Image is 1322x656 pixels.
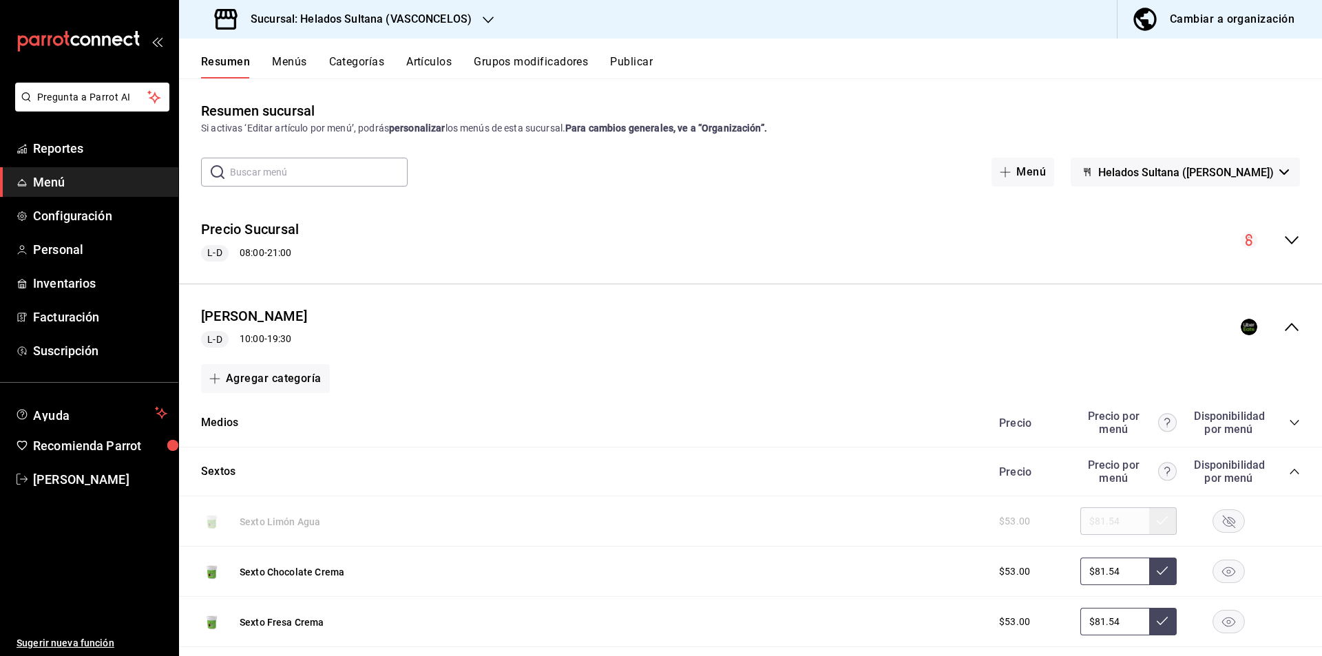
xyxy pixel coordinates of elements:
span: Helados Sultana ([PERSON_NAME]) [1098,166,1274,179]
span: [PERSON_NAME] [33,470,167,489]
div: navigation tabs [201,55,1322,78]
h3: Sucursal: Helados Sultana (VASCONCELOS) [240,11,472,28]
button: Grupos modificadores [474,55,588,78]
strong: personalizar [389,123,445,134]
span: Suscripción [33,341,167,360]
button: Sextos [201,464,235,480]
button: Menús [272,55,306,78]
span: Personal [33,240,167,259]
span: Recomienda Parrot [33,436,167,455]
span: Reportes [33,139,167,158]
div: Precio por menú [1080,458,1177,485]
input: Sin ajuste [1080,558,1149,585]
button: Sexto Fresa Crema [240,615,324,629]
div: Precio por menú [1080,410,1177,436]
span: Sugerir nueva función [17,636,167,650]
span: $53.00 [999,615,1030,629]
input: Buscar menú [230,158,408,186]
button: Publicar [610,55,653,78]
div: collapse-menu-row [179,295,1322,359]
div: Precio [985,416,1073,430]
span: Menú [33,173,167,191]
button: [PERSON_NAME] [201,306,307,326]
span: Inventarios [33,274,167,293]
button: Helados Sultana ([PERSON_NAME]) [1071,158,1300,187]
div: Disponibilidad por menú [1194,410,1263,436]
div: 10:00 - 19:30 [201,331,307,348]
a: Pregunta a Parrot AI [10,100,169,114]
span: Pregunta a Parrot AI [37,90,148,105]
span: Facturación [33,308,167,326]
div: Si activas ‘Editar artículo por menú’, podrás los menús de esta sucursal. [201,121,1300,136]
span: Configuración [33,207,167,225]
div: Resumen sucursal [201,100,315,121]
button: collapse-category-row [1289,466,1300,477]
div: Disponibilidad por menú [1194,458,1263,485]
button: Artículos [406,55,452,78]
input: Sin ajuste [1080,608,1149,635]
button: Pregunta a Parrot AI [15,83,169,112]
span: L-D [202,246,227,260]
button: Precio Sucursal [201,220,299,240]
img: Preview [201,560,223,582]
button: Resumen [201,55,250,78]
div: 08:00 - 21:00 [201,245,299,262]
button: Agregar categoría [201,364,330,393]
span: $53.00 [999,564,1030,579]
button: Sexto Chocolate Crema [240,565,344,579]
div: Cambiar a organización [1170,10,1294,29]
button: open_drawer_menu [151,36,162,47]
button: Categorías [329,55,385,78]
div: collapse-menu-row [179,209,1322,273]
img: Preview [201,611,223,633]
span: Ayuda [33,405,149,421]
button: Menú [992,158,1054,187]
div: Precio [985,465,1073,478]
strong: Para cambios generales, ve a “Organización”. [565,123,767,134]
button: collapse-category-row [1289,417,1300,428]
span: L-D [202,332,227,347]
button: Medios [201,415,238,431]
